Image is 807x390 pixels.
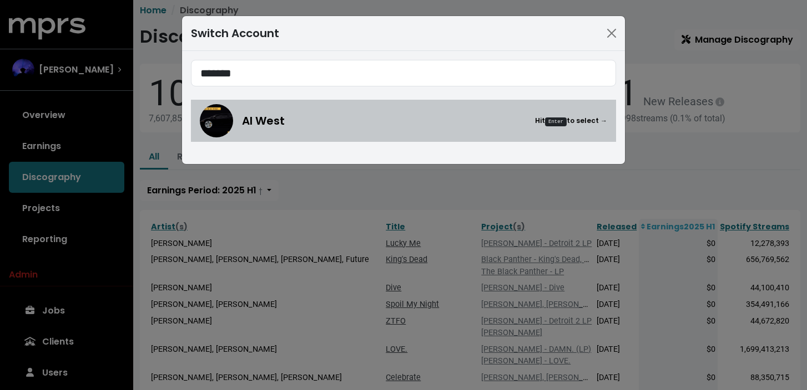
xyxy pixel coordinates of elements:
[603,24,621,42] button: Close
[545,117,567,126] kbd: Enter
[535,116,607,126] small: Hit to select →
[200,104,233,137] img: Al West
[191,60,616,86] input: Search accounts
[191,100,616,142] a: Al WestAl WestHitEnterto select →
[191,25,279,42] div: Switch Account
[242,112,285,129] span: Al West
